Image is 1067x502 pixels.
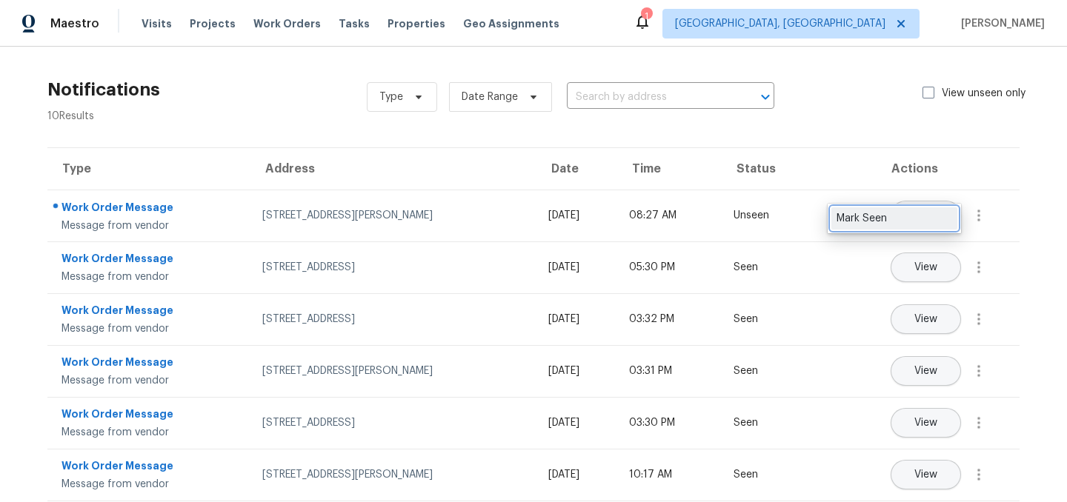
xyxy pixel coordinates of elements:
[891,460,961,489] button: View
[262,208,525,223] div: [STREET_ADDRESS][PERSON_NAME]
[675,16,885,31] span: [GEOGRAPHIC_DATA], [GEOGRAPHIC_DATA]
[891,252,961,282] button: View
[62,303,239,321] div: Work Order Message
[388,16,445,31] span: Properties
[62,270,239,284] div: Message from vendor
[891,201,961,230] button: View
[617,148,722,190] th: Time
[567,86,733,109] input: Search by address
[62,321,239,336] div: Message from vendor
[914,314,937,325] span: View
[253,16,321,31] span: Work Orders
[62,218,239,233] div: Message from vendor
[262,467,525,482] div: [STREET_ADDRESS][PERSON_NAME]
[379,90,403,104] span: Type
[734,364,797,378] div: Seen
[755,87,776,107] button: Open
[262,364,525,378] div: [STREET_ADDRESS][PERSON_NAME]
[629,312,710,327] div: 03:32 PM
[536,148,617,190] th: Date
[62,477,239,492] div: Message from vendor
[629,415,710,430] div: 03:30 PM
[734,208,797,223] div: Unseen
[734,467,797,482] div: Seen
[809,148,1020,190] th: Actions
[47,109,160,124] div: 10 Results
[548,364,605,378] div: [DATE]
[722,148,809,190] th: Status
[62,373,239,388] div: Message from vendor
[47,148,250,190] th: Type
[629,260,710,275] div: 05:30 PM
[548,415,605,430] div: [DATE]
[142,16,172,31] span: Visits
[262,312,525,327] div: [STREET_ADDRESS]
[914,262,937,273] span: View
[914,418,937,429] span: View
[891,356,961,386] button: View
[955,16,1045,31] span: [PERSON_NAME]
[914,366,937,377] span: View
[891,408,961,438] button: View
[548,208,605,223] div: [DATE]
[734,260,797,275] div: Seen
[641,9,651,24] div: 1
[190,16,236,31] span: Projects
[923,86,1043,101] label: View unseen only
[262,260,525,275] div: [STREET_ADDRESS]
[250,148,536,190] th: Address
[837,211,952,226] div: Mark Seen
[62,406,239,425] div: Work Order Message
[62,251,239,270] div: Work Order Message
[548,312,605,327] div: [DATE]
[891,304,961,334] button: View
[62,200,239,218] div: Work Order Message
[462,90,518,104] span: Date Range
[548,467,605,482] div: [DATE]
[262,415,525,430] div: [STREET_ADDRESS]
[62,425,239,440] div: Message from vendor
[629,364,710,378] div: 03:31 PM
[629,467,710,482] div: 10:17 AM
[47,82,160,97] h2: Notifications
[914,469,937,481] span: View
[548,260,605,275] div: [DATE]
[463,16,559,31] span: Geo Assignments
[62,355,239,373] div: Work Order Message
[629,208,710,223] div: 08:27 AM
[734,415,797,430] div: Seen
[734,312,797,327] div: Seen
[50,16,99,31] span: Maestro
[339,19,370,29] span: Tasks
[62,458,239,477] div: Work Order Message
